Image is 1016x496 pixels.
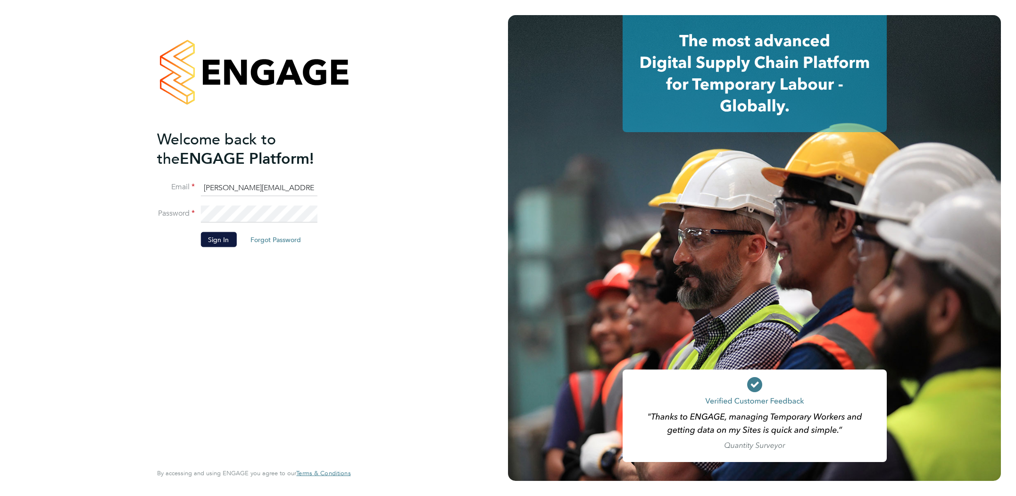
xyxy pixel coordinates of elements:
[157,182,195,192] label: Email
[200,179,317,196] input: Enter your work email...
[243,232,308,247] button: Forgot Password
[157,130,276,168] span: Welcome back to the
[157,129,341,168] h2: ENGAGE Platform!
[200,232,236,247] button: Sign In
[157,209,195,219] label: Password
[296,470,350,477] a: Terms & Conditions
[157,469,350,477] span: By accessing and using ENGAGE you agree to our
